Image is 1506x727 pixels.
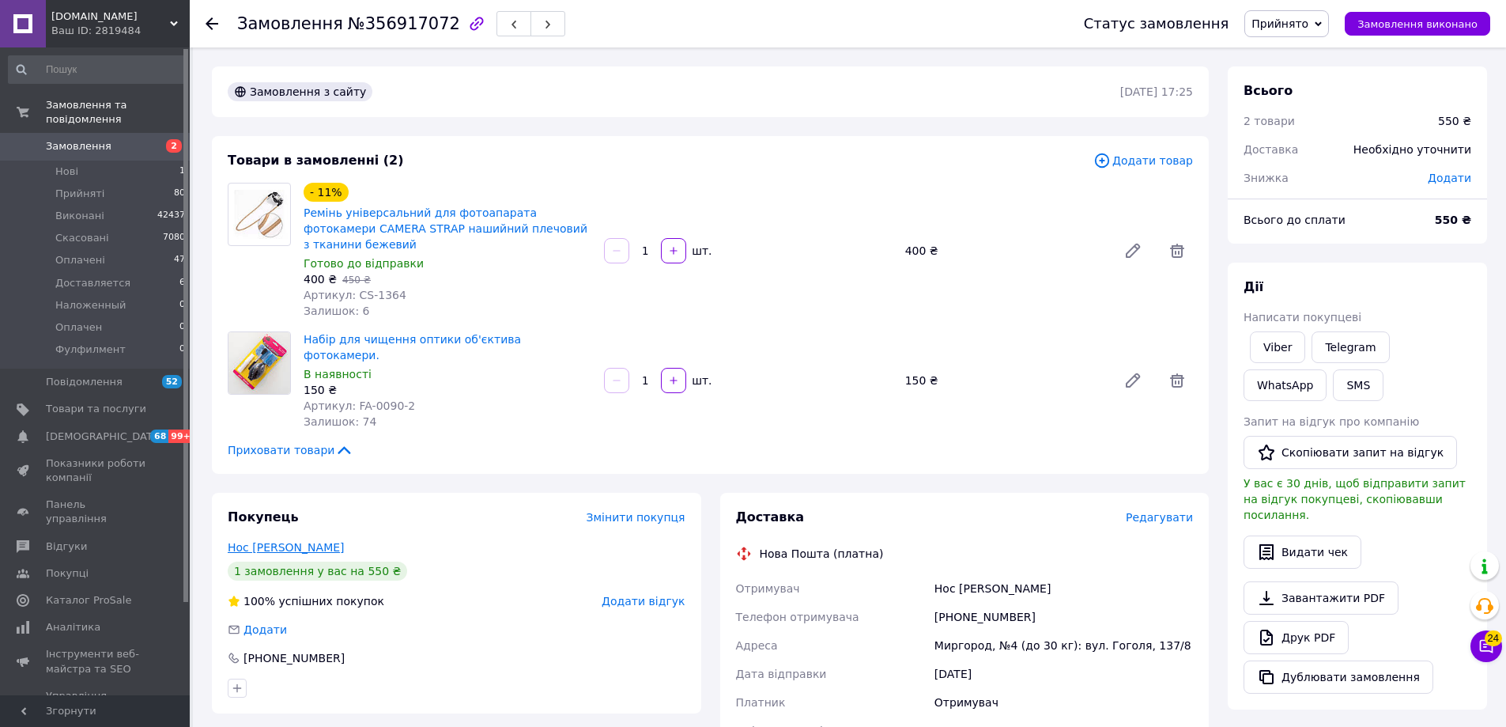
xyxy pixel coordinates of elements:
[587,511,685,524] span: Змінити покупця
[179,320,185,335] span: 0
[304,183,349,202] div: - 11%
[304,382,591,398] div: 150 ₴
[46,375,123,389] span: Повідомлення
[228,442,353,458] span: Приховати товари
[348,14,460,33] span: №356917072
[304,415,376,428] span: Залишок: 74
[1244,661,1433,694] button: Дублювати замовлення
[1250,331,1305,363] a: Viber
[736,639,778,652] span: Адреса
[228,562,407,581] div: 1 замовлення у вас на 550 ₴
[1244,477,1466,521] span: У вас є 30 днів, щоб відправити запит на відгук покупцеві, скопіювавши посилання.
[304,257,424,270] span: Готово до відправки
[150,430,168,443] span: 68
[1312,331,1389,363] a: Telegram
[179,165,185,179] span: 1
[55,253,105,267] span: Оплачені
[1244,369,1327,401] a: WhatsApp
[228,541,345,554] a: Нос [PERSON_NAME]
[931,660,1196,688] div: [DATE]
[304,273,337,286] span: 400 ₴
[55,343,126,357] span: Фулфилмент
[736,668,827,680] span: Дата відправки
[46,566,89,581] span: Покупці
[242,650,346,666] div: [PHONE_NUMBER]
[46,139,111,153] span: Замовлення
[931,574,1196,603] div: Нос [PERSON_NAME]
[1244,83,1293,98] span: Всього
[228,153,404,168] span: Товари в замовленні (2)
[163,231,185,245] span: 7080
[55,298,126,312] span: Наложенный
[736,611,859,623] span: Телефон отримувача
[1435,214,1471,226] b: 550 ₴
[736,509,805,524] span: Доставка
[1438,113,1471,129] div: 550 ₴
[1344,132,1481,167] div: Необхідно уточнити
[304,399,415,412] span: Артикул: FA-0090-2
[51,9,170,24] span: Fotoplenka.ua
[1244,621,1349,654] a: Друк PDF
[55,165,78,179] span: Нові
[342,275,371,286] span: 450 ₴
[46,540,87,554] span: Відгуки
[1485,628,1502,644] span: 24
[1244,536,1361,569] button: Видати чек
[1084,16,1229,32] div: Статус замовлення
[1470,630,1502,662] button: Чат з покупцем24
[756,546,888,562] div: Нова Пошта (платна)
[157,209,185,223] span: 42437
[1244,311,1361,324] span: Написати покупцеві
[899,240,1111,262] div: 400 ₴
[55,320,102,335] span: Оплачен
[304,368,372,381] span: В наявності
[1161,235,1193,267] span: Видалити
[46,98,190,127] span: Замовлення та повідомлення
[46,402,146,416] span: Товари та послуги
[174,187,185,201] span: 80
[1244,436,1457,469] button: Скопіювати запит на відгук
[206,16,218,32] div: Повернутися назад
[1333,369,1383,401] button: SMS
[1244,214,1346,226] span: Всього до сплати
[166,139,182,153] span: 2
[55,187,104,201] span: Прийняті
[1117,365,1149,396] a: Редагувати
[55,276,130,290] span: Доставляется
[1120,85,1193,98] time: [DATE] 17:25
[179,276,185,290] span: 6
[931,631,1196,660] div: Миргород, №4 (до 30 кг): вул. Гоголя, 137/8
[304,305,370,317] span: Залишок: 6
[304,206,587,251] a: Ремінь універсальний для фотоапарата фотокамери CAMERA STRAP нашийний плечовий з тканини бежевий
[243,595,275,608] span: 100%
[688,243,713,259] div: шт.
[602,595,685,608] span: Додати відгук
[736,582,800,595] span: Отримувач
[1244,115,1295,127] span: 2 товари
[304,333,521,362] a: Набір для чищення оптики об'єктива фотокамери.
[46,593,131,608] span: Каталог ProSale
[931,603,1196,631] div: [PHONE_NUMBER]
[179,343,185,357] span: 0
[55,209,104,223] span: Виконані
[46,647,146,676] span: Інструменти веб-майстра та SEO
[931,688,1196,717] div: Отримувач
[243,623,287,636] span: Додати
[1126,511,1193,524] span: Редагувати
[1244,172,1289,184] span: Знижка
[46,456,146,485] span: Показники роботи компанії
[228,509,299,524] span: Покупець
[46,689,146,718] span: Управління сайтом
[1244,415,1419,428] span: Запит на відгук про компанію
[46,620,100,634] span: Аналітика
[46,430,163,444] span: [DEMOGRAPHIC_DATA]
[1244,143,1298,156] span: Доставка
[51,24,190,38] div: Ваш ID: 2819484
[179,298,185,312] span: 0
[174,253,185,267] span: 47
[228,593,384,609] div: успішних покупок
[1357,18,1478,30] span: Замовлення виконано
[168,430,194,443] span: 99+
[1093,152,1193,169] span: Додати товар
[1117,235,1149,267] a: Редагувати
